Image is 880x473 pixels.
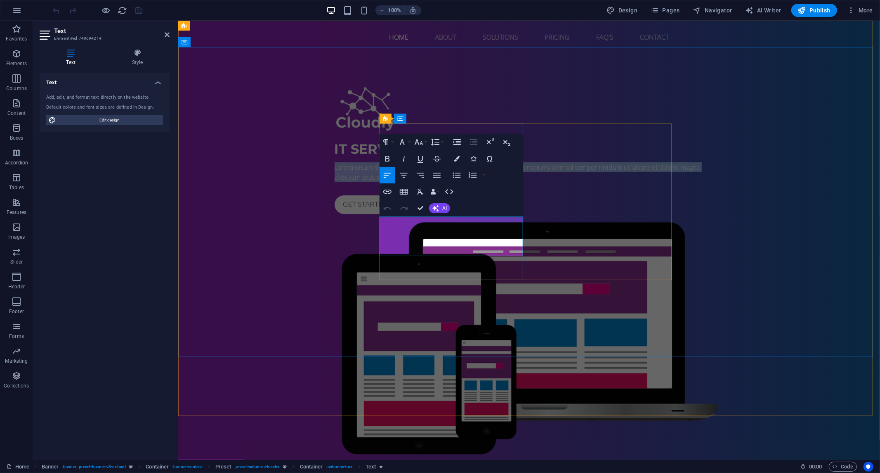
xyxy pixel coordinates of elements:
span: Publish [798,6,830,14]
h2: Text [54,27,170,35]
button: AI Writer [742,4,785,17]
a: Click to cancel selection. Double-click to open Pages [7,462,29,472]
button: Increase Indent [449,134,465,150]
p: Elements [6,60,27,67]
span: Code [833,462,853,472]
button: Align Center [396,167,412,183]
span: Edit design [59,115,160,125]
span: Click to select. Double-click to edit [146,462,169,472]
p: Columns [6,85,27,92]
div: Add, edit, and format text directly on the website. [46,94,163,101]
div: Design (Ctrl+Alt+Y) [604,4,641,17]
button: Align Left [380,167,395,183]
button: AI [429,203,450,213]
nav: breadcrumb [42,462,383,472]
span: . banner .preset-banner-v3-default [62,462,126,472]
span: More [847,6,873,14]
button: More [844,4,876,17]
button: Usercentrics [863,462,873,472]
button: Font Family [396,134,412,150]
p: Collections [4,383,29,389]
button: Undo (Ctrl+Z) [380,200,395,216]
span: Click to select. Double-click to edit [366,462,376,472]
h4: Style [105,49,170,66]
button: Line Height [429,134,445,150]
span: Navigator [693,6,732,14]
div: Default colors and font sizes are defined in Design. [46,104,163,111]
button: Unordered List [449,167,465,183]
button: Publish [791,4,837,17]
p: Favorites [6,36,27,42]
button: Insert Table [396,183,412,200]
p: Images [8,234,25,240]
p: Tables [9,184,24,191]
button: Redo (Ctrl+Shift+Z) [396,200,412,216]
button: Bold (Ctrl+B) [380,150,395,167]
button: Italic (Ctrl+I) [396,150,412,167]
button: Strikethrough [429,150,445,167]
button: Pages [647,4,683,17]
p: Marketing [5,358,28,364]
span: . banner-content [172,462,202,472]
button: Align Justify [429,167,445,183]
button: Subscript [499,134,514,150]
p: Footer [9,308,24,315]
p: Accordion [5,159,28,166]
span: Pages [651,6,679,14]
p: Boxes [10,135,24,141]
button: Decrease Indent [466,134,481,150]
button: Align Right [413,167,428,183]
span: AI Writer [746,6,781,14]
h4: Text [40,49,105,66]
h6: 100% [388,5,401,15]
button: Icons [465,150,481,167]
h6: Session time [800,462,822,472]
button: Edit design [46,115,163,125]
button: Clear Formatting [413,183,428,200]
span: Click to select. Double-click to edit [215,462,231,472]
button: Click here to leave preview mode and continue editing [101,5,111,15]
button: Underline (Ctrl+U) [413,150,428,167]
i: Reload page [118,6,127,15]
button: Navigator [690,4,736,17]
button: reload [118,5,127,15]
button: Special Characters [482,150,498,167]
span: Click to select. Double-click to edit [300,462,323,472]
span: AI [442,206,447,211]
span: . columns-box [326,462,353,472]
button: Paragraph Format [380,134,395,150]
span: Design [607,6,638,14]
h3: Element #ed-740694214 [54,35,153,42]
span: Lorem ipsum dolor sit amet, consetetur sadipscing elitr, sed diam nonumy eirmod tempor invidunt u... [156,142,522,161]
h4: Text [40,73,170,88]
button: Ordered List [481,167,487,183]
button: Superscript [482,134,498,150]
p: Forms [9,333,24,340]
span: . preset-columns-header [234,462,280,472]
span: 00 00 [809,462,822,472]
button: Design [604,4,641,17]
button: Ordered List [465,167,481,183]
p: Content [7,110,26,116]
p: Header [8,283,25,290]
button: Data Bindings [429,183,441,200]
button: Confirm (Ctrl+⏎) [413,200,428,216]
span: Click to select. Double-click to edit [42,462,59,472]
span: : [815,463,816,470]
button: Colors [449,150,465,167]
i: On resize automatically adjust zoom level to fit chosen device. [409,7,417,14]
p: Slider [10,259,23,265]
button: Font Size [413,134,428,150]
i: Element contains an animation [379,464,383,469]
i: This element is a customizable preset [283,464,287,469]
button: HTML [441,183,457,200]
button: Insert Link [380,183,395,200]
button: Code [829,462,857,472]
button: 100% [375,5,405,15]
p: Features [7,209,26,216]
i: This element is a customizable preset [129,464,133,469]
